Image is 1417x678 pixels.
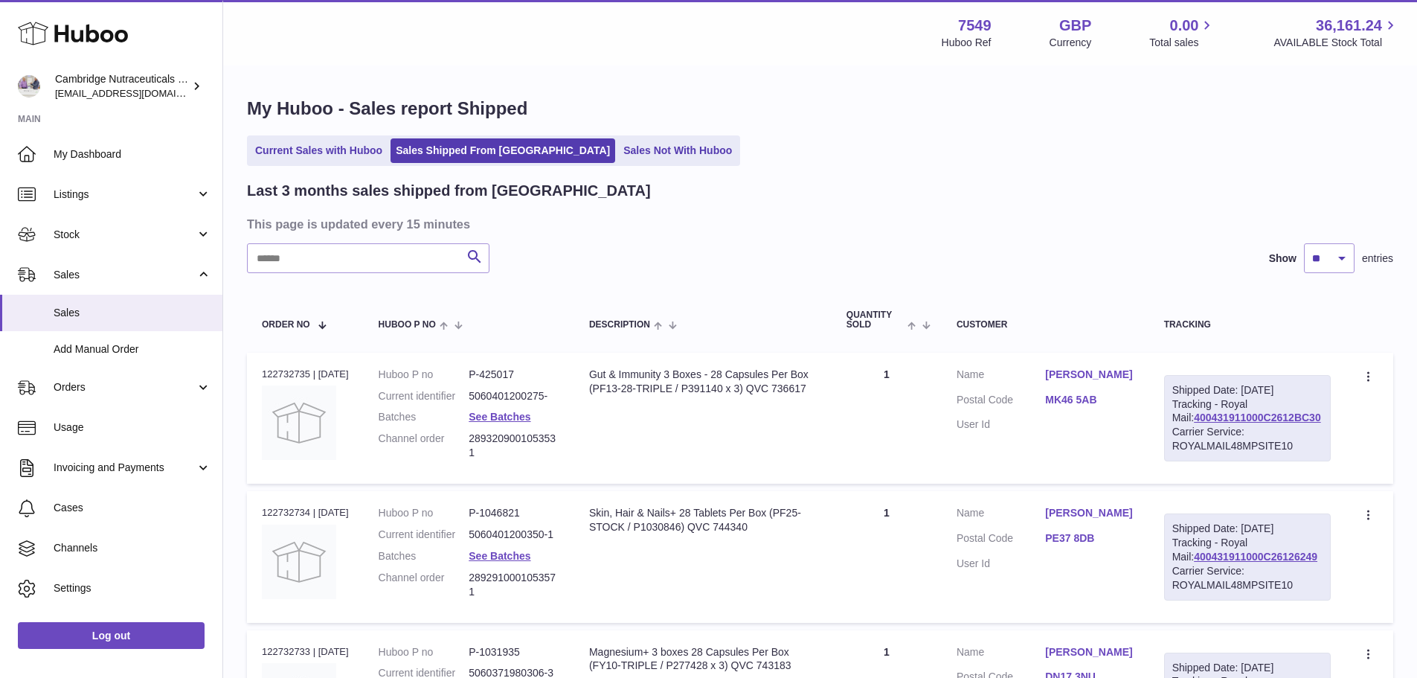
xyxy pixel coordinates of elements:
div: Customer [957,320,1134,330]
span: Quantity Sold [846,310,904,330]
div: Cambridge Nutraceuticals Ltd [55,72,189,100]
span: Total sales [1149,36,1215,50]
a: [PERSON_NAME] [1045,368,1134,382]
h2: Last 3 months sales shipped from [GEOGRAPHIC_DATA] [247,181,651,201]
dt: Name [957,645,1045,663]
strong: GBP [1059,16,1091,36]
span: Sales [54,306,211,320]
dt: Huboo P no [379,506,469,520]
dd: P-1046821 [469,506,559,520]
td: 1 [832,353,942,484]
div: Shipped Date: [DATE] [1172,383,1323,397]
a: Sales Not With Huboo [618,138,737,163]
span: My Dashboard [54,147,211,161]
div: Shipped Date: [DATE] [1172,522,1323,536]
dt: Channel order [379,432,469,460]
img: no-photo.jpg [262,525,336,599]
strong: 7549 [958,16,992,36]
span: Usage [54,420,211,435]
dt: Name [957,368,1045,386]
td: 1 [832,491,942,622]
dt: Postal Code [957,531,1045,549]
a: See Batches [469,550,530,562]
dt: User Id [957,418,1045,432]
dd: 2893209001053531 [469,432,559,460]
span: Add Manual Order [54,342,211,356]
dt: Current identifier [379,389,469,403]
div: Tracking [1164,320,1331,330]
span: [EMAIL_ADDRESS][DOMAIN_NAME] [55,87,219,99]
div: 122732734 | [DATE] [262,506,349,519]
div: Carrier Service: ROYALMAIL48MPSITE10 [1172,425,1323,453]
span: Invoicing and Payments [54,461,196,475]
dt: User Id [957,557,1045,571]
a: [PERSON_NAME] [1045,645,1134,659]
dt: Name [957,506,1045,524]
span: Stock [54,228,196,242]
a: Current Sales with Huboo [250,138,388,163]
dt: Batches [379,410,469,424]
dd: P-425017 [469,368,559,382]
span: Channels [54,541,211,555]
span: Description [589,320,650,330]
img: no-photo.jpg [262,386,336,460]
dt: Channel order [379,571,469,599]
a: 400431911000C26126249 [1194,551,1317,563]
span: Orders [54,380,196,394]
a: Sales Shipped From [GEOGRAPHIC_DATA] [391,138,615,163]
a: 400431911000C2612BC30 [1194,412,1320,423]
span: entries [1362,252,1393,266]
dt: Postal Code [957,393,1045,411]
a: 36,161.24 AVAILABLE Stock Total [1273,16,1399,50]
a: 0.00 Total sales [1149,16,1215,50]
dt: Batches [379,549,469,563]
h3: This page is updated every 15 minutes [247,216,1389,232]
span: AVAILABLE Stock Total [1273,36,1399,50]
div: Gut & Immunity 3 Boxes - 28 Capsules Per Box (PF13-28-TRIPLE / P391140 x 3) QVC 736617 [589,368,817,396]
span: Sales [54,268,196,282]
div: Carrier Service: ROYALMAIL48MPSITE10 [1172,564,1323,592]
div: 122732733 | [DATE] [262,645,349,659]
span: Cases [54,501,211,515]
label: Show [1269,252,1296,266]
span: Listings [54,188,196,202]
a: Log out [18,622,205,649]
span: Settings [54,581,211,595]
a: PE37 8DB [1045,531,1134,546]
div: Magnesium+ 3 boxes 28 Capsules Per Box (FY10-TRIPLE / P277428 x 3) QVC 743183 [589,645,817,674]
a: See Batches [469,411,530,423]
div: Skin, Hair & Nails+ 28 Tablets Per Box (PF25-STOCK / P1030846) QVC 744340 [589,506,817,534]
div: Shipped Date: [DATE] [1172,661,1323,675]
a: MK46 5AB [1045,393,1134,407]
div: 122732735 | [DATE] [262,368,349,381]
img: internalAdmin-7549@internal.huboo.com [18,75,40,97]
dt: Current identifier [379,528,469,542]
dt: Huboo P no [379,645,469,659]
dd: 5060401200275- [469,389,559,403]
dd: 2892910001053571 [469,571,559,599]
a: [PERSON_NAME] [1045,506,1134,520]
div: Huboo Ref [942,36,992,50]
span: Order No [262,320,310,330]
dt: Huboo P no [379,368,469,382]
dd: 5060401200350-1 [469,528,559,542]
div: Tracking - Royal Mail: [1164,514,1331,600]
span: Huboo P no [379,320,436,330]
dd: P-1031935 [469,645,559,659]
span: 0.00 [1170,16,1199,36]
h1: My Huboo - Sales report Shipped [247,97,1393,121]
div: Currency [1050,36,1092,50]
div: Tracking - Royal Mail: [1164,375,1331,461]
span: 36,161.24 [1316,16,1382,36]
